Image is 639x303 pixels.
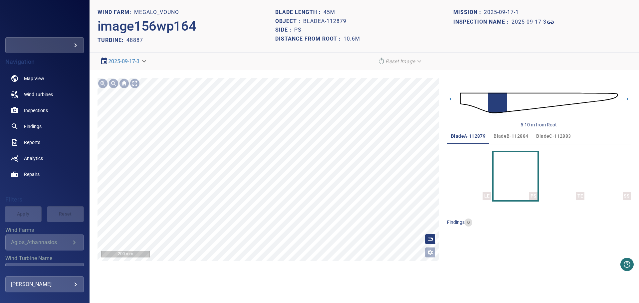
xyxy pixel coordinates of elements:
h1: WIND FARM: [98,9,134,16]
span: bladeB-112884 [494,132,528,140]
h2: TURBINE: [98,37,126,43]
div: SS [623,192,631,200]
button: LE [447,152,491,200]
div: 5-10 m from Root [521,121,557,128]
button: SS [587,152,631,200]
span: bladeC-112883 [536,132,571,140]
div: Go home [119,78,129,89]
button: PS [494,152,537,200]
h4: Filters [5,196,84,203]
span: Wind Turbines [24,91,53,98]
label: Wind Farms [5,227,84,233]
a: reports noActive [5,134,84,150]
img: d [460,84,618,122]
h4: Navigation [5,59,84,65]
span: findings [447,220,465,225]
em: Reset Image [385,58,415,65]
span: Map View [24,75,44,82]
h2: image156wp164 [98,18,196,34]
a: 2025-09-17-3 [108,58,140,65]
a: findings noActive [5,118,84,134]
span: bladeA-112879 [451,132,486,140]
a: 2025-09-17-3 [512,18,554,26]
div: Wind Farms [5,234,84,250]
div: [PERSON_NAME] [11,279,78,290]
h1: Object : [275,18,303,25]
h2: 48887 [126,37,143,43]
label: Wind Turbine Name [5,256,84,261]
h1: Megalo_Vouno [134,9,179,16]
h1: PS [294,27,302,33]
a: inspections noActive [5,102,84,118]
span: 0 [465,220,472,226]
div: Wind Turbine Name [5,263,84,279]
a: analytics noActive [5,150,84,166]
h1: Side : [275,27,294,33]
h1: 2025-09-17-1 [484,9,519,16]
div: PS [529,192,537,200]
a: windturbines noActive [5,86,84,102]
div: Reset Image [375,56,426,67]
div: Zoom in [98,78,108,89]
span: Reports [24,139,40,146]
div: TE [576,192,584,200]
span: Findings [24,123,42,130]
div: Zoom out [108,78,119,89]
h1: 2025-09-17-3 [512,19,546,25]
a: repairs noActive [5,166,84,182]
h1: Distance from root : [275,36,343,42]
div: Agios_Athannasios [11,239,70,245]
span: Analytics [24,155,43,162]
h1: 45m [323,9,335,16]
span: Repairs [24,171,40,178]
button: TE [540,152,584,200]
a: map noActive [5,71,84,86]
div: 2025-09-17-3 [98,56,150,67]
div: helleniq [5,37,84,53]
h1: Blade length : [275,9,323,16]
h1: Inspection name : [453,19,512,25]
button: Open image filters and tagging options [425,247,436,258]
h1: Mission : [453,9,484,16]
h1: 10.6m [343,36,360,42]
h1: bladeA-112879 [303,18,346,25]
span: Inspections [24,107,48,114]
div: LE [483,192,491,200]
div: Toggle full page [129,78,140,89]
